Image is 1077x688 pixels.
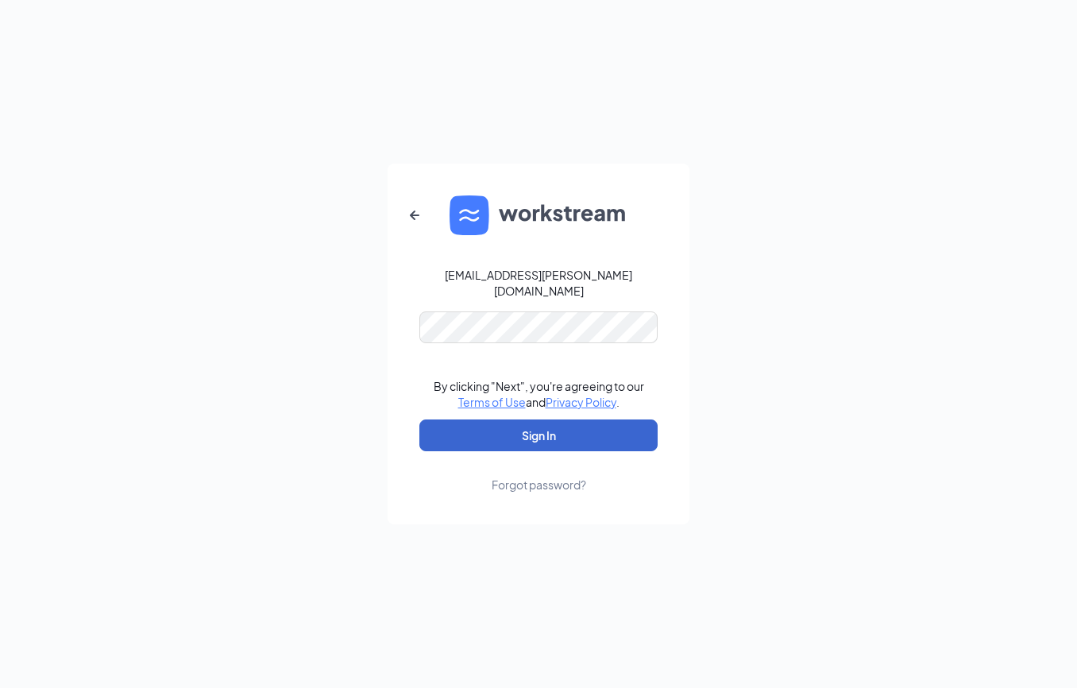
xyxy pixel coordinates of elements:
div: Forgot password? [492,477,586,493]
div: By clicking "Next", you're agreeing to our and . [434,378,644,410]
svg: ArrowLeftNew [405,206,424,225]
div: [EMAIL_ADDRESS][PERSON_NAME][DOMAIN_NAME] [419,267,658,299]
a: Privacy Policy [546,395,616,409]
a: Terms of Use [458,395,526,409]
button: Sign In [419,419,658,451]
button: ArrowLeftNew [396,196,434,234]
img: WS logo and Workstream text [450,195,627,235]
a: Forgot password? [492,451,586,493]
